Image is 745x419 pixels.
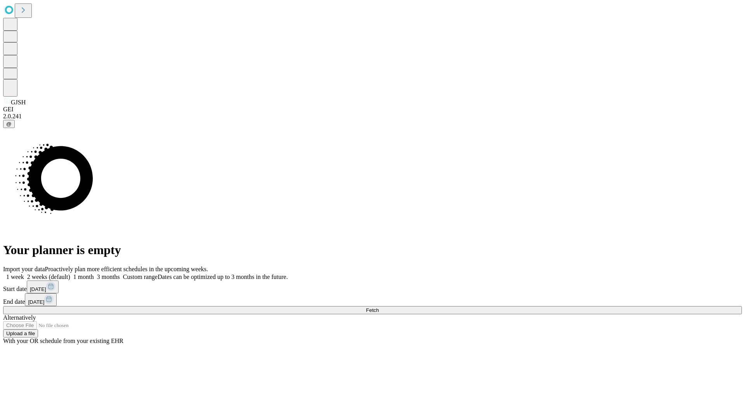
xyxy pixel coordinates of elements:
h1: Your planner is empty [3,243,742,257]
button: [DATE] [27,280,59,293]
span: Proactively plan more efficient schedules in the upcoming weeks. [45,266,208,272]
span: Dates can be optimized up to 3 months in the future. [158,274,288,280]
button: [DATE] [25,293,57,306]
span: @ [6,121,12,127]
div: 2.0.241 [3,113,742,120]
span: GJSH [11,99,26,106]
span: Import your data [3,266,45,272]
button: @ [3,120,15,128]
span: [DATE] [28,299,44,305]
span: Fetch [366,307,379,313]
span: With your OR schedule from your existing EHR [3,338,123,344]
button: Fetch [3,306,742,314]
span: 1 month [73,274,94,280]
div: End date [3,293,742,306]
span: Custom range [123,274,158,280]
span: 3 months [97,274,120,280]
div: Start date [3,280,742,293]
span: 2 weeks (default) [27,274,70,280]
button: Upload a file [3,329,38,338]
span: Alternatively [3,314,36,321]
div: GEI [3,106,742,113]
span: 1 week [6,274,24,280]
span: [DATE] [30,286,46,292]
